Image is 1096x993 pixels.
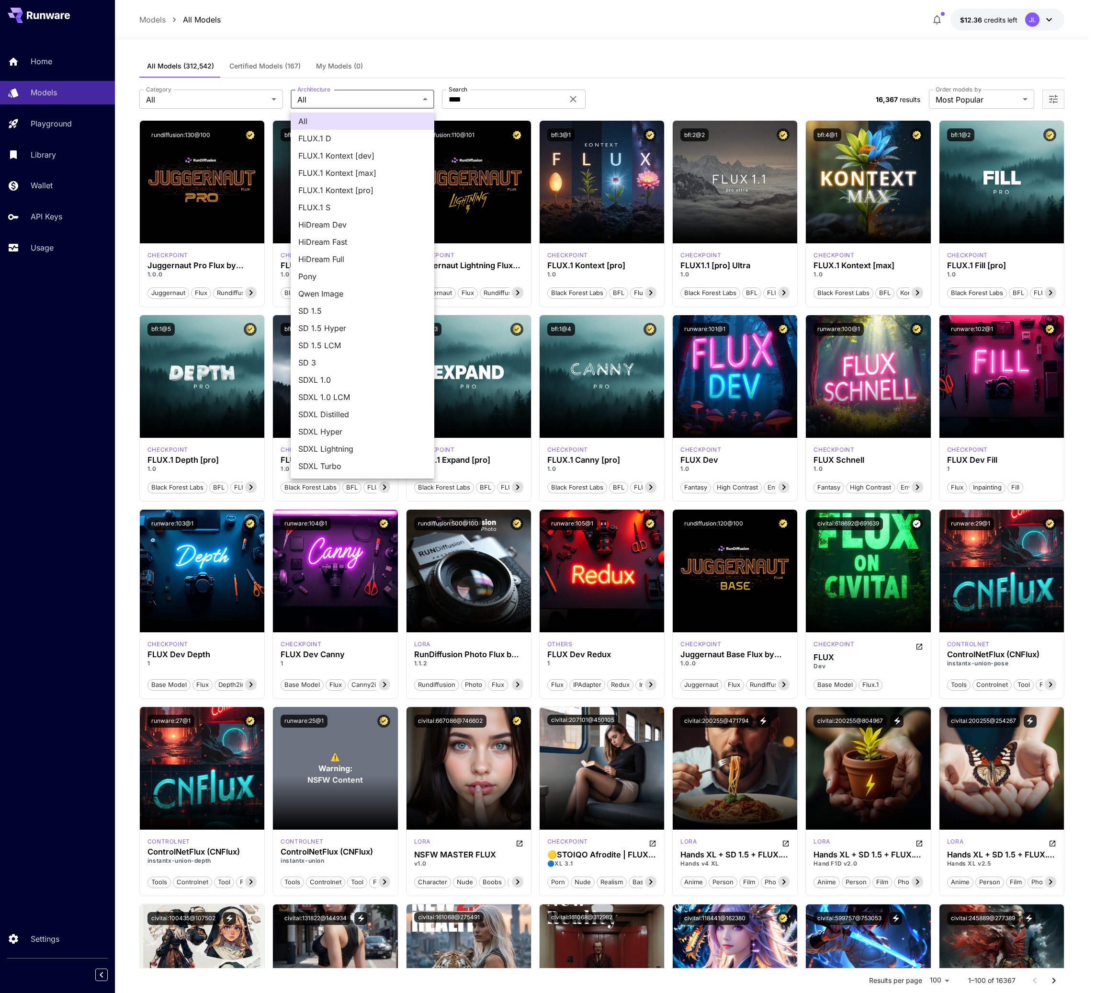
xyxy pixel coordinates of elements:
[298,236,427,248] span: HiDream Fast
[298,391,427,403] span: SDXL 1.0 LCM
[298,305,427,317] span: SD 1.5
[298,115,427,127] span: All
[298,460,427,472] span: SDXL Turbo
[298,426,427,437] span: SDXL Hyper
[298,409,427,420] span: SDXL Distilled
[298,357,427,368] span: SD 3
[298,443,427,455] span: SDXL Lightning
[298,288,427,299] span: Qwen Image
[298,133,427,144] span: FLUX.1 D
[298,167,427,179] span: FLUX.1 Kontext [max]
[298,374,427,386] span: SDXL 1.0
[298,253,427,265] span: HiDream Full
[298,202,427,213] span: FLUX.1 S
[298,150,427,161] span: FLUX.1 Kontext [dev]
[298,184,427,196] span: FLUX.1 Kontext [pro]
[298,322,427,334] span: SD 1.5 Hyper
[298,340,427,351] span: SD 1.5 LCM
[298,219,427,230] span: HiDream Dev
[298,271,427,282] span: Pony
